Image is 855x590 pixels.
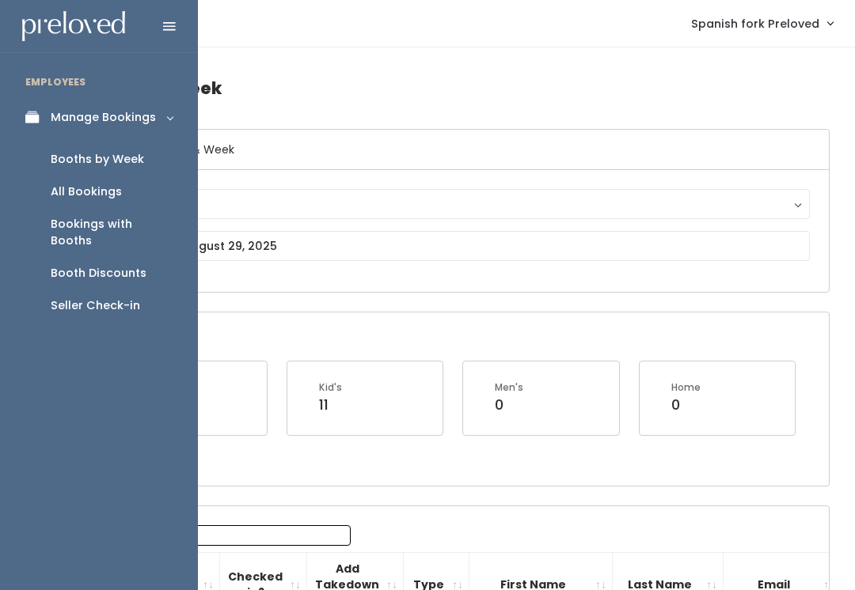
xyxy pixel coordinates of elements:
div: Booths by Week [51,151,144,168]
div: Kid's [319,380,342,395]
a: Spanish fork Preloved [675,6,849,40]
div: Men's [495,380,523,395]
img: preloved logo [22,11,125,42]
button: Spanish Fork [101,189,810,219]
input: Search: [149,525,351,546]
span: Spanish fork Preloved [691,15,819,32]
div: Spanish Fork [116,195,795,213]
div: Home [671,380,701,395]
div: 11 [319,395,342,415]
h4: Booths by Week [81,66,830,110]
div: 0 [671,395,701,415]
div: Bookings with Booths [51,216,173,249]
div: Manage Bookings [51,109,156,126]
div: Seller Check-in [51,297,140,314]
div: 0 [495,395,523,415]
div: All Bookings [51,183,122,200]
div: Booth Discounts [51,265,146,282]
h6: Select Location & Week [82,130,829,170]
label: Search: [91,525,351,546]
input: August 23 - August 29, 2025 [101,231,810,261]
